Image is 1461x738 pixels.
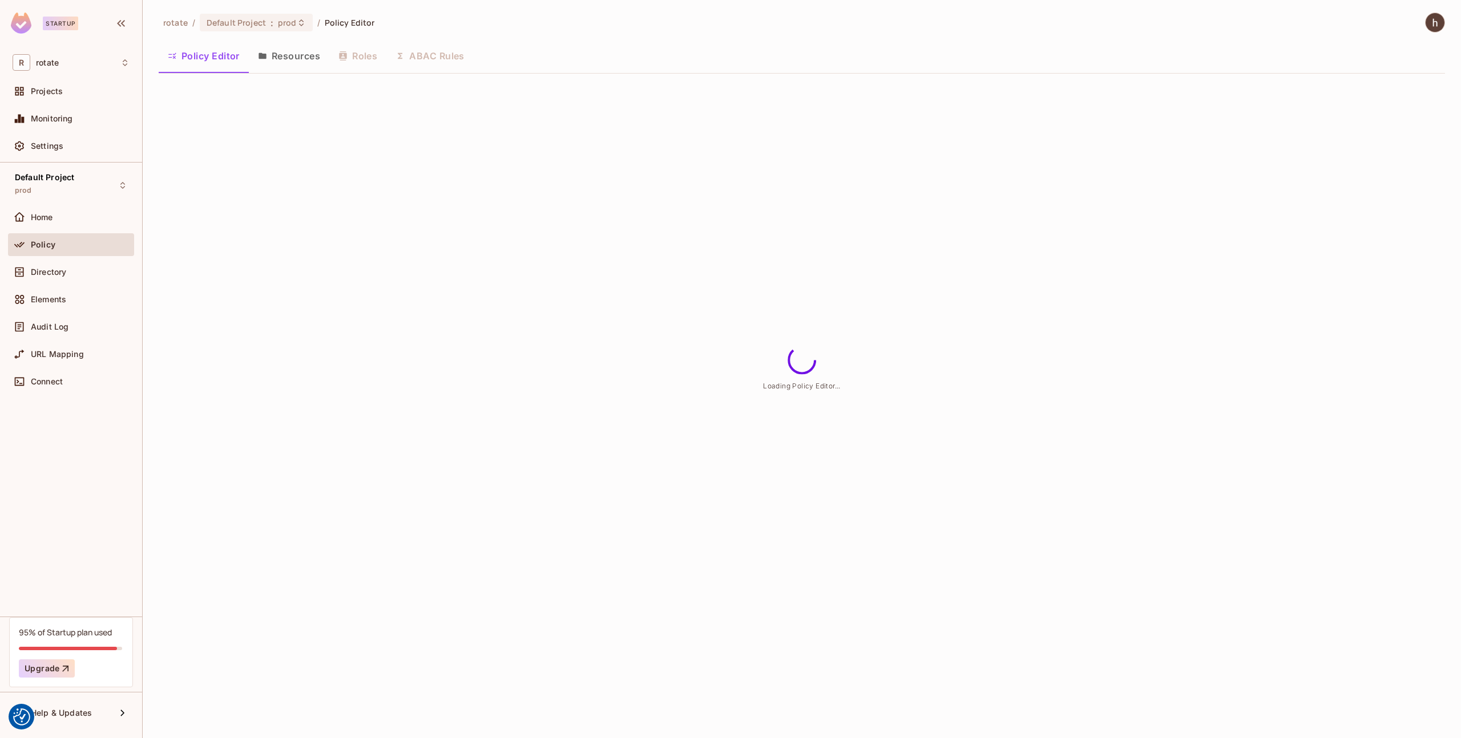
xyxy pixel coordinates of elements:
div: Startup [43,17,78,30]
button: Resources [249,42,329,70]
button: Policy Editor [159,42,249,70]
button: Consent Preferences [13,708,30,725]
span: URL Mapping [31,350,84,359]
span: Policy [31,240,55,249]
span: Projects [31,87,63,96]
span: the active workspace [163,17,188,28]
span: Workspace: rotate [36,58,59,67]
li: / [317,17,320,28]
span: Default Project [207,17,266,28]
img: Revisit consent button [13,708,30,725]
img: SReyMgAAAABJRU5ErkJggg== [11,13,31,34]
span: R [13,54,30,71]
span: Settings [31,141,63,151]
img: hans [1426,13,1444,32]
span: prod [15,186,32,195]
button: Upgrade [19,659,75,678]
span: Help & Updates [31,708,92,717]
span: Connect [31,377,63,386]
span: Directory [31,267,66,277]
div: 95% of Startup plan used [19,627,112,638]
span: prod [278,17,297,28]
span: : [270,18,274,27]
span: Home [31,213,53,222]
span: Audit Log [31,322,68,331]
span: Elements [31,295,66,304]
li: / [192,17,195,28]
span: Loading Policy Editor... [763,382,841,390]
span: Policy Editor [325,17,375,28]
span: Default Project [15,173,74,182]
span: Monitoring [31,114,73,123]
